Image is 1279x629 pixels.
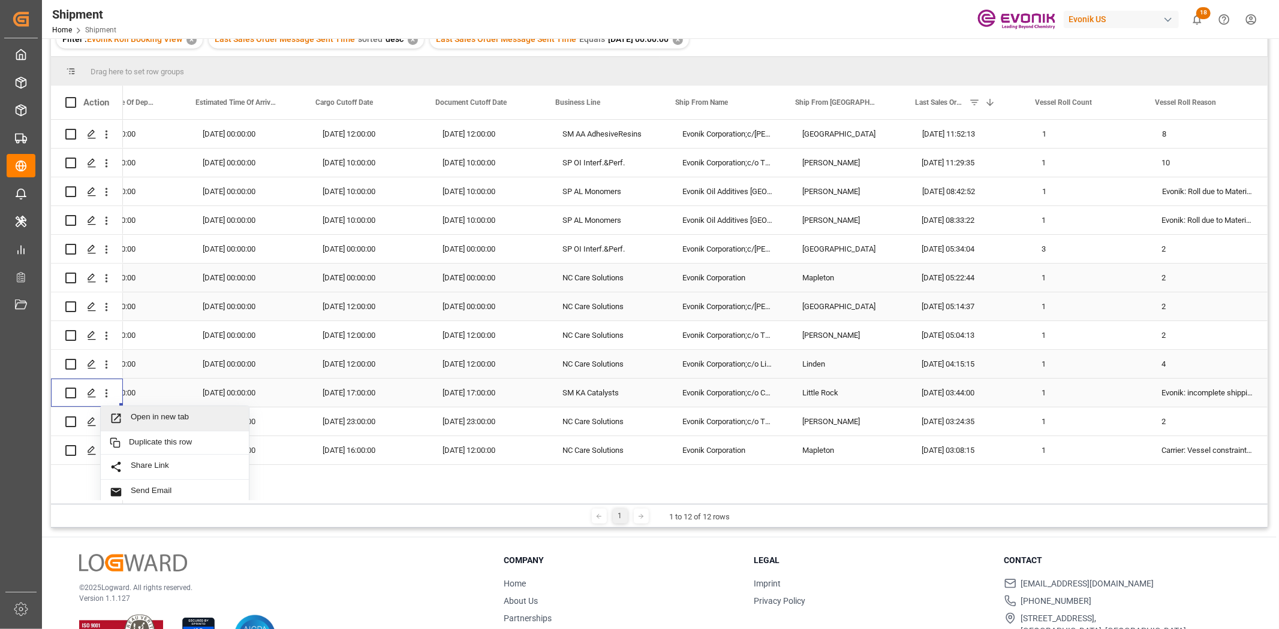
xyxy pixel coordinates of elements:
div: Press SPACE to select this row. [51,436,123,465]
div: NC Care Solutions [548,292,668,320]
a: Partnerships [504,613,552,623]
div: Evonik: Roll due to Material Availability [1148,206,1268,234]
div: NC Care Solutions [548,350,668,378]
div: Press SPACE to select this row. [51,292,123,321]
div: [DATE] 00:00:00 [68,120,188,148]
h3: Legal [754,554,989,567]
div: [DATE] 00:00:00 [68,235,188,263]
div: [DATE] 00:00:00 [68,350,188,378]
div: 3 [1028,235,1148,263]
div: 8 [1148,120,1268,148]
div: [DATE] 00:00:00 [428,235,548,263]
div: Evonik Corporation;c/[PERSON_NAME] Warehouse and Storage [668,292,788,320]
div: 1 [1028,120,1148,148]
div: 2 [1148,407,1268,436]
div: 1 [1028,321,1148,349]
div: Press SPACE to select this row. [51,350,123,379]
div: [DATE] 10:00:00 [428,149,548,177]
div: [DATE] 00:00:00 [188,264,308,292]
button: Evonik US [1064,8,1184,31]
a: Home [52,26,72,34]
span: Document Cutoff Date [435,98,507,107]
span: Business Line [555,98,600,107]
div: [DATE] 16:00:00 [308,436,428,464]
div: Evonik Oil Additives [GEOGRAPHIC_DATA];Mobile-[PERSON_NAME] [668,177,788,205]
span: Estimated Time Of Arrival (ETA) [195,98,276,107]
div: [DATE] 00:00:00 [188,235,308,263]
div: Press SPACE to select this row. [51,206,123,235]
div: 2 [1148,264,1268,292]
div: [DATE] 00:00:00 [428,264,548,292]
div: [DATE] 00:00:00 [188,206,308,234]
div: [DATE] 00:00:00 [188,149,308,177]
div: 2 [1148,235,1268,263]
div: SP OI Interf.&Perf. [548,149,668,177]
div: [DATE] 10:00:00 [428,177,548,205]
div: [DATE] 12:00:00 [428,436,548,464]
div: NC Care Solutions [548,264,668,292]
div: [DATE] 03:08:15 [908,436,1028,464]
div: [DATE] 04:15:15 [908,350,1028,378]
h3: Contact [1004,554,1239,567]
div: 1 [613,509,628,524]
div: Evonik Corporation;c/o The [PERSON_NAME] Company [668,321,788,349]
div: [DATE] 00:00:00 [188,379,308,407]
div: Evonik Oil Additives [GEOGRAPHIC_DATA];Mobile-[PERSON_NAME] [668,206,788,234]
div: [DATE] 00:00:00 [428,292,548,320]
div: [DATE] 00:00:00 [68,292,188,320]
div: 1 [1028,292,1148,320]
div: [DATE] 00:00:00 [68,149,188,177]
a: About Us [504,596,538,606]
h3: Company [504,554,739,567]
div: 1 [1028,149,1148,177]
div: Press SPACE to select this row. [51,120,123,149]
div: [DATE] 05:14:37 [908,292,1028,320]
div: [PERSON_NAME] [788,321,908,349]
span: desc [386,34,404,44]
div: [DATE] 00:00:00 [188,120,308,148]
div: SM KA Catalysts [548,379,668,407]
span: Vessel Roll Reason [1155,98,1216,107]
span: sorted [358,34,383,44]
div: [DATE] 00:00:00 [308,235,428,263]
span: [DATE] 00:00:00 [608,34,669,44]
div: [DATE] 12:00:00 [308,321,428,349]
div: [DATE] 00:00:00 [188,177,308,205]
div: Press SPACE to select this row. [51,149,123,177]
div: [DATE] 00:00:00 [68,264,188,292]
div: [DATE] 00:00:00 [68,379,188,407]
div: [DATE] 00:00:00 [188,321,308,349]
div: Evonik Corporation;c/o Linden Warehouse [668,350,788,378]
div: NC Care Solutions [548,436,668,464]
div: Evonik Corporation [668,264,788,292]
span: [PHONE_NUMBER] [1021,595,1092,607]
div: NC Care Solutions [548,321,668,349]
div: Mapleton [788,436,908,464]
p: Version 1.1.127 [79,593,474,604]
span: Filter : [62,34,87,44]
a: Home [504,579,526,588]
img: Logward Logo [79,554,187,571]
div: 1 to 12 of 12 rows [670,511,730,523]
div: Press SPACE to select this row. [51,407,123,436]
div: Evonik: Roll due to Material Availability [1148,177,1268,205]
div: [DATE] 00:00:00 [188,350,308,378]
div: [DATE] 05:22:44 [908,264,1028,292]
div: [DATE] 08:33:22 [908,206,1028,234]
div: [DATE] 03:24:35 [908,407,1028,436]
div: Evonik Corporation;c/o The [PERSON_NAME] Company [668,407,788,436]
div: 1 [1028,350,1148,378]
div: Little Rock [788,379,908,407]
div: [GEOGRAPHIC_DATA] [788,120,908,148]
div: [DATE] 00:00:00 [68,177,188,205]
div: Evonik Corporation [668,436,788,464]
div: Evonik US [1064,11,1179,28]
div: Press SPACE to select this row. [51,321,123,350]
div: Evonik Corporation;c/[PERSON_NAME] Logistics [668,120,788,148]
div: Press SPACE to select this row. [51,177,123,206]
div: [DATE] 12:00:00 [308,350,428,378]
div: [PERSON_NAME] [788,407,908,436]
div: [PERSON_NAME] [788,177,908,205]
p: © 2025 Logward. All rights reserved. [79,582,474,593]
div: [DATE] 23:00:00 [308,407,428,436]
